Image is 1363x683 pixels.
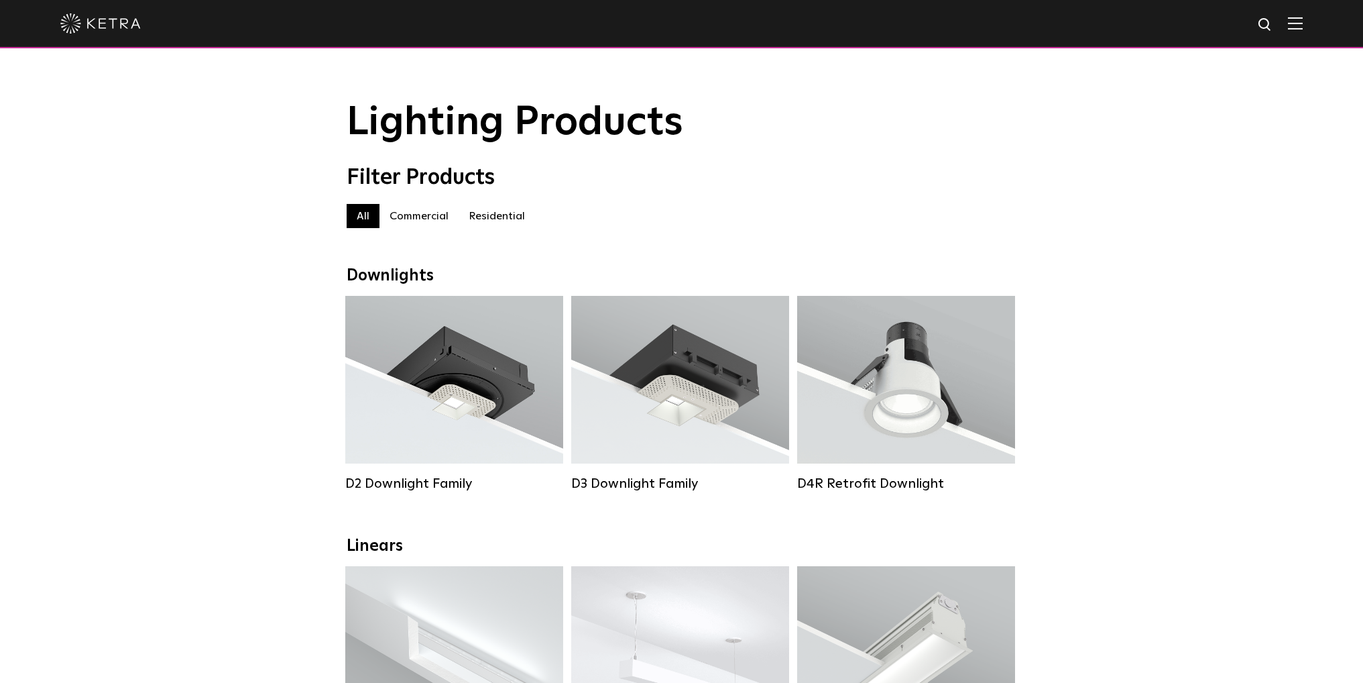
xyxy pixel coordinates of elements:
[379,204,459,228] label: Commercial
[345,476,563,492] div: D2 Downlight Family
[1257,17,1274,34] img: search icon
[797,476,1015,492] div: D4R Retrofit Downlight
[571,296,789,492] a: D3 Downlight Family Lumen Output:700 / 900 / 1100Colors:White / Black / Silver / Bronze / Paintab...
[347,165,1017,191] div: Filter Products
[797,296,1015,492] a: D4R Retrofit Downlight Lumen Output:800Colors:White / BlackBeam Angles:15° / 25° / 40° / 60°Watta...
[459,204,535,228] label: Residential
[347,204,379,228] label: All
[345,296,563,492] a: D2 Downlight Family Lumen Output:1200Colors:White / Black / Gloss Black / Silver / Bronze / Silve...
[1288,17,1303,30] img: Hamburger%20Nav.svg
[347,537,1017,556] div: Linears
[60,13,141,34] img: ketra-logo-2019-white
[347,266,1017,286] div: Downlights
[347,103,683,143] span: Lighting Products
[571,476,789,492] div: D3 Downlight Family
